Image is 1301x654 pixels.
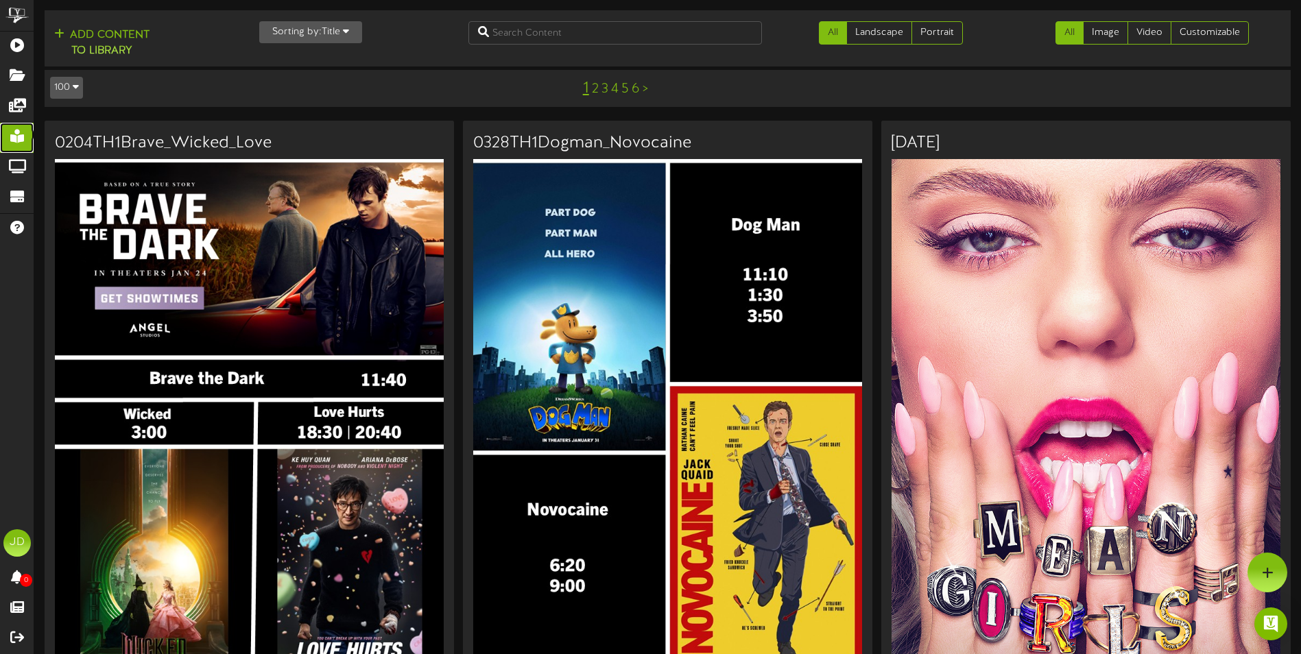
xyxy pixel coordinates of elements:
[50,27,154,60] button: Add Contentto Library
[20,574,32,587] span: 0
[55,134,444,152] h3: 0204TH1Brave_Wicked_Love
[911,21,963,45] a: Portrait
[601,82,608,97] a: 3
[50,77,83,99] button: 100
[1254,607,1287,640] div: Open Intercom Messenger
[621,82,629,97] a: 5
[892,134,1280,152] h3: [DATE]
[643,82,648,97] a: >
[583,80,589,97] a: 1
[468,21,762,45] input: Search Content
[1127,21,1171,45] a: Video
[632,82,640,97] a: 6
[592,82,599,97] a: 2
[3,529,31,557] div: JD
[473,134,862,152] h3: 0328TH1Dogman_Novocaine
[611,82,619,97] a: 4
[846,21,912,45] a: Landscape
[259,21,362,43] button: Sorting by:Title
[1083,21,1128,45] a: Image
[1171,21,1249,45] a: Customizable
[819,21,847,45] a: All
[1055,21,1084,45] a: All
